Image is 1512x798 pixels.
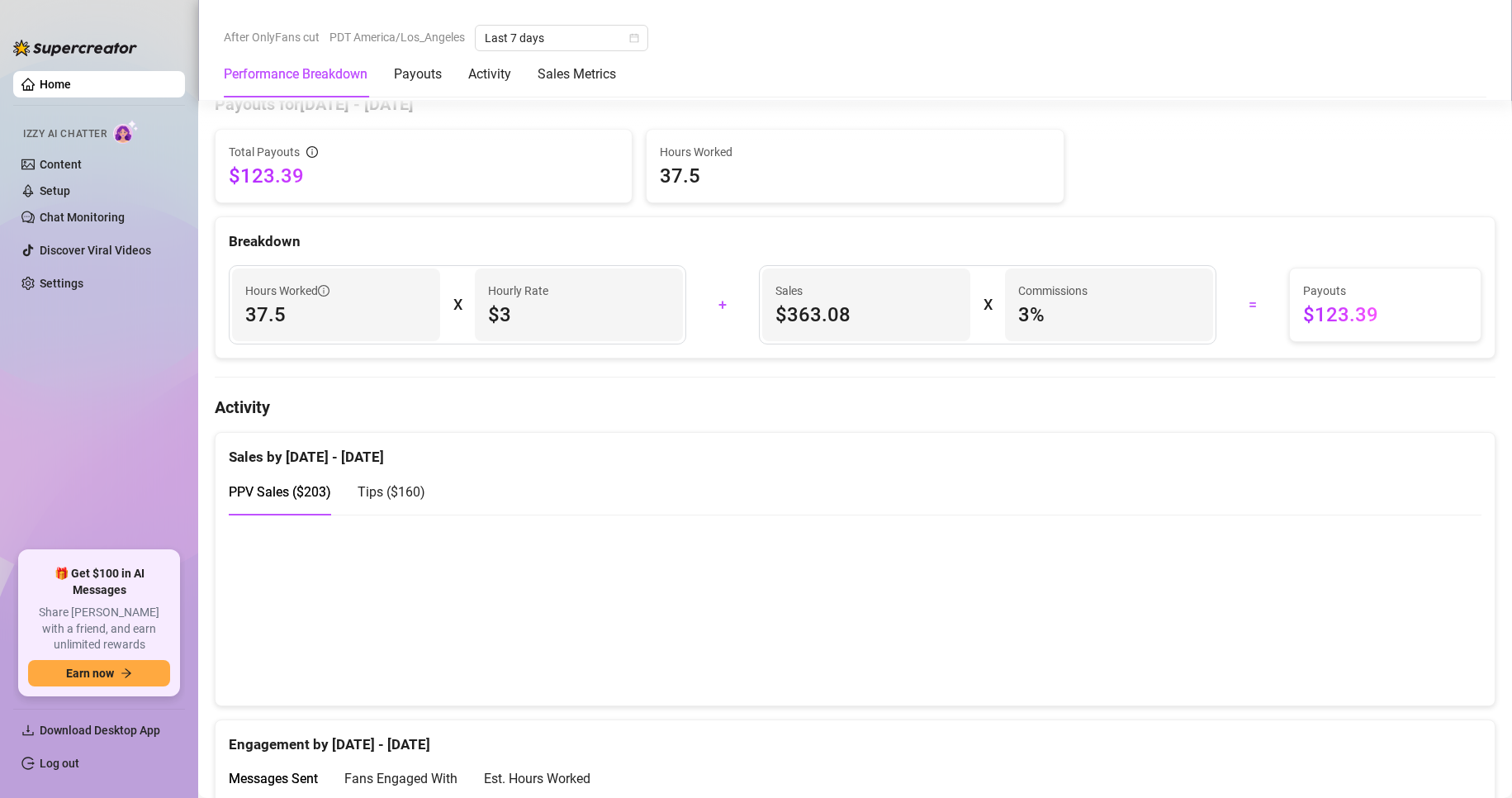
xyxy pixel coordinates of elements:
span: calendar [629,33,639,43]
div: Performance Breakdown [224,64,367,84]
span: PPV Sales ( $203 ) [229,484,331,500]
a: Setup [40,184,70,197]
span: 3 % [1018,302,1200,328]
span: arrow-right [121,667,132,679]
div: Engagement by [DATE] - [DATE] [229,720,1481,756]
div: Sales Metrics [538,64,616,84]
span: $363.08 [775,302,957,328]
span: Hours Worked [660,143,1050,161]
button: Earn nowarrow-right [28,660,170,686]
span: Hours Worked [245,282,329,300]
a: Content [40,158,82,171]
a: Discover Viral Videos [40,244,151,257]
div: Activity [468,64,511,84]
a: Chat Monitoring [40,211,125,224]
span: $123.39 [229,163,619,189]
span: Last 7 days [485,26,638,50]
img: logo-BBDzfeDw.svg [13,40,137,56]
div: X [453,292,462,318]
span: Share [PERSON_NAME] with a friend, and earn unlimited rewards [28,605,170,653]
div: Payouts [394,64,442,84]
span: Earn now [66,667,114,680]
span: Izzy AI Chatter [23,126,107,142]
div: X [984,292,992,318]
div: = [1226,292,1279,318]
a: Log out [40,757,79,770]
span: Download Desktop App [40,724,160,737]
a: Settings [40,277,83,290]
div: + [696,292,749,318]
span: PDT America/Los_Angeles [329,25,465,50]
article: Hourly Rate [488,282,548,300]
article: Commissions [1018,282,1088,300]
div: Breakdown [229,230,1481,253]
div: Est. Hours Worked [484,768,590,789]
span: Fans Engaged With [344,771,457,786]
span: Messages Sent [229,771,318,786]
div: Sales by [DATE] - [DATE] [229,433,1481,468]
span: info-circle [306,146,318,158]
h4: Payouts for [DATE] - [DATE] [215,93,1495,116]
span: $123.39 [1303,302,1467,328]
span: download [21,724,35,737]
span: Tips ( $160 ) [358,484,425,500]
span: 37.5 [660,163,1050,189]
span: Total Payouts [229,143,300,161]
span: 🎁 Get $100 in AI Messages [28,566,170,598]
span: $3 [488,302,670,328]
span: Payouts [1303,282,1467,300]
h4: Activity [215,396,1495,419]
a: Home [40,78,71,91]
span: info-circle [318,285,329,297]
img: AI Chatter [113,120,139,144]
span: After OnlyFans cut [224,25,320,50]
span: Sales [775,282,957,300]
span: 37.5 [245,302,427,328]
